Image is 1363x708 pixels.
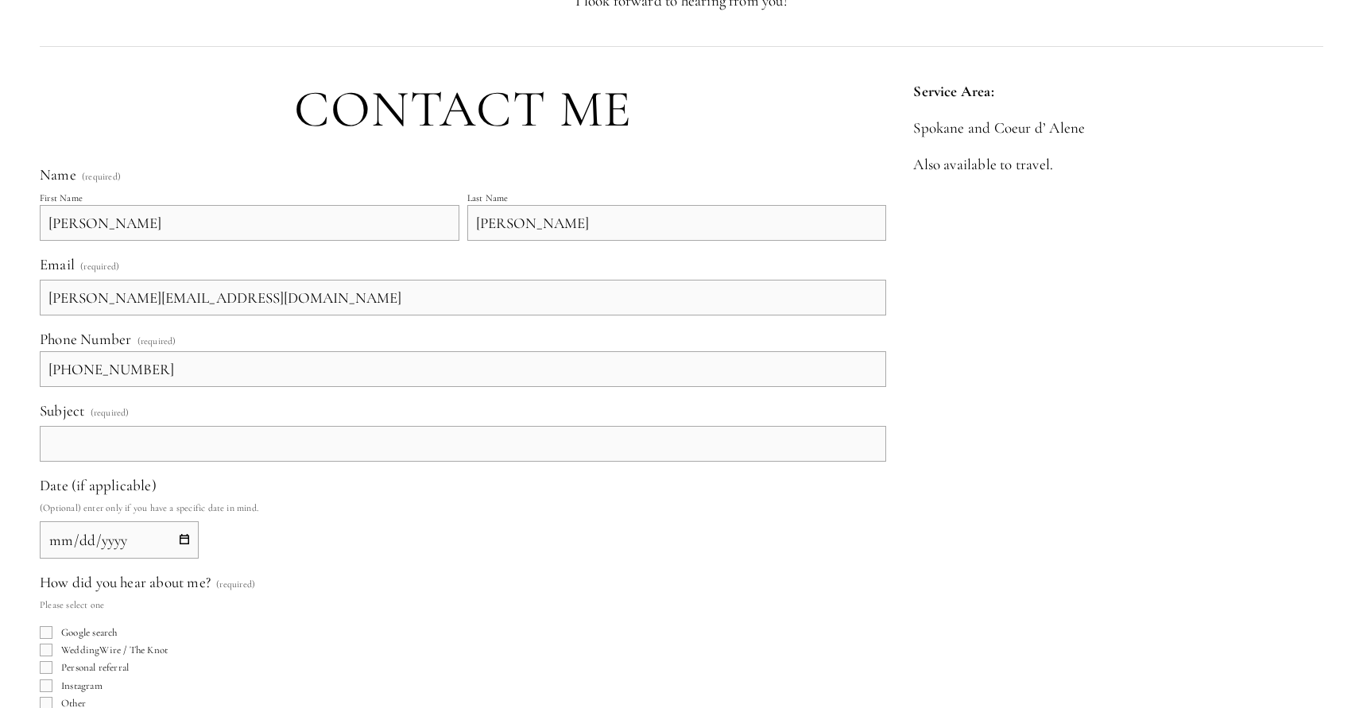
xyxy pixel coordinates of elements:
h1: Contact Me [40,81,886,138]
input: Personal referral [40,661,52,674]
p: Please select one [40,594,255,615]
strong: Service Area: [913,82,993,100]
input: Google search [40,626,52,639]
span: Google search [61,626,117,639]
div: Last Name [467,192,509,203]
span: How did you hear about me? [40,573,211,591]
p: Also available to travel. [913,154,1323,176]
input: Instagram [40,679,52,692]
p: Spokane and Coeur d’ Alene [913,118,1323,139]
span: Personal referral [61,661,129,674]
p: (Optional) enter only if you have a specific date in mind. [40,497,886,518]
span: (required) [216,574,255,594]
span: Name [40,165,76,184]
span: (required) [91,402,130,423]
span: Email [40,255,75,273]
span: Date (if applicable) [40,476,157,494]
span: Subject [40,401,84,420]
span: Instagram [61,679,103,692]
div: First Name [40,192,83,203]
input: WeddingWire / The Knot [40,644,52,656]
span: (required) [82,172,121,181]
span: WeddingWire / The Knot [61,644,168,656]
span: (required) [80,256,119,277]
span: (required) [137,336,176,346]
span: Phone Number [40,330,131,348]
